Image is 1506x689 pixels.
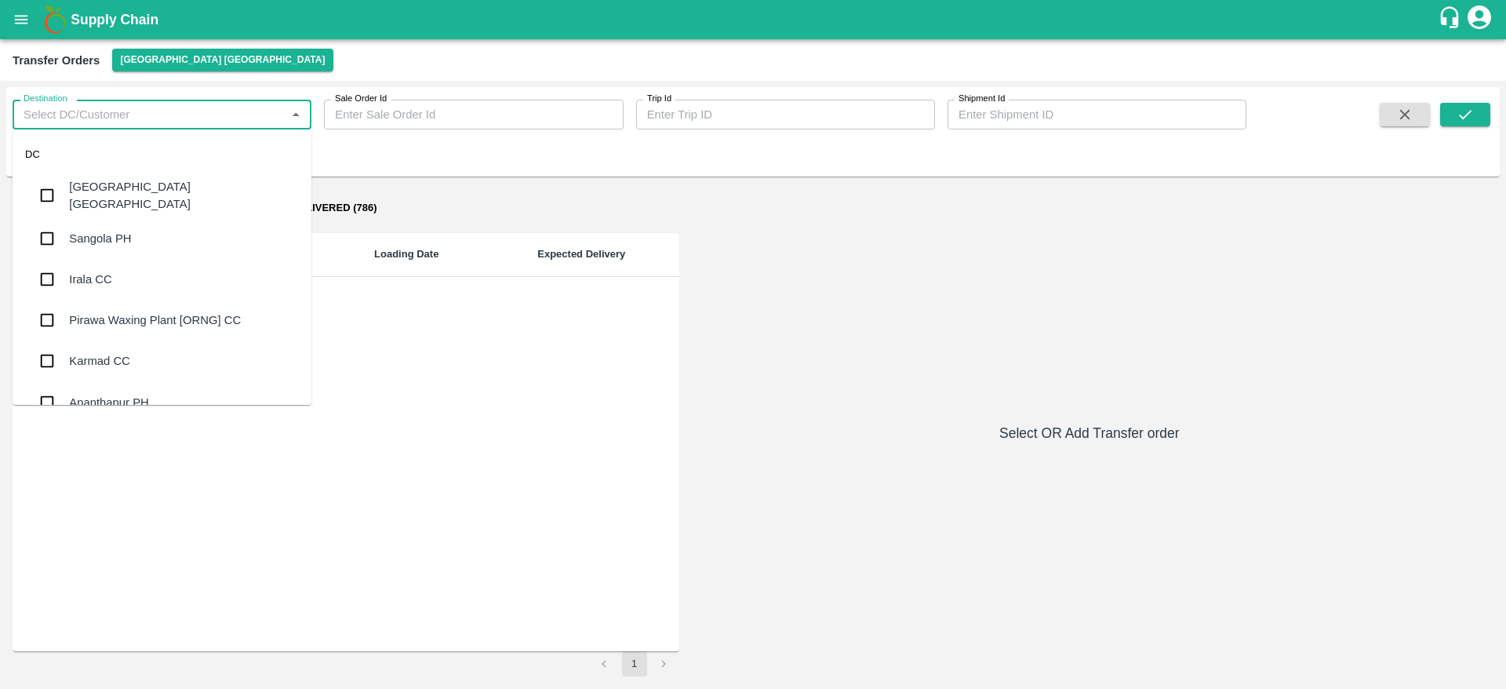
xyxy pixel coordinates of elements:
[13,136,311,173] div: DC
[71,12,158,27] b: Supply Chain
[69,394,149,411] div: Ananthapur PH
[537,248,625,260] b: Expected Delivery
[24,93,67,105] label: Destination
[647,93,671,105] label: Trip Id
[948,100,1246,129] input: Enter Shipment ID
[1465,3,1493,36] div: account of current user
[324,100,623,129] input: Enter Sale Order Id
[279,189,389,227] button: Delivered (786)
[71,9,1438,31] a: Supply Chain
[686,422,1493,444] h6: Select OR Add Transfer order
[1438,5,1465,34] div: customer-support
[335,93,387,105] label: Sale Order Id
[112,49,333,71] button: Select DC
[636,100,935,129] input: Enter Trip ID
[374,248,438,260] b: Loading Date
[69,230,131,247] div: Sangola PH
[959,93,1005,105] label: Shipment Id
[69,271,111,288] div: Irala CC
[39,4,71,35] img: logo
[590,651,679,676] nav: pagination navigation
[286,104,306,125] button: Close
[622,651,647,676] button: page 1
[69,178,299,213] div: [GEOGRAPHIC_DATA] [GEOGRAPHIC_DATA]
[13,50,100,71] div: Transfer Orders
[3,2,39,38] button: open drawer
[69,312,241,329] div: Pirawa Waxing Plant [ORNG] CC
[17,104,281,125] input: Select DC/Customer
[69,352,130,370] div: Karmad CC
